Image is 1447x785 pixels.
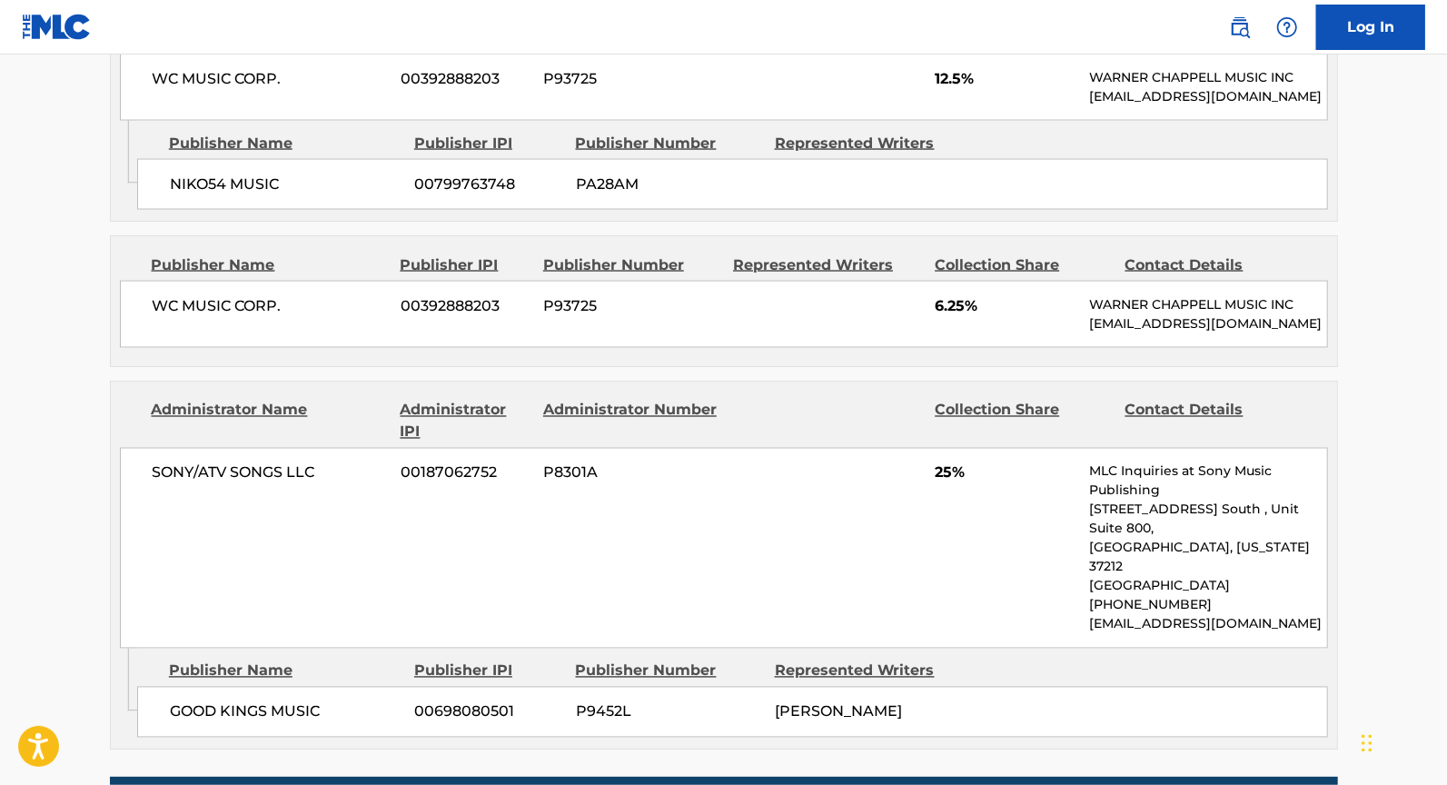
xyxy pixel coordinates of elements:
[576,174,761,195] span: PA28AM
[401,295,530,317] span: 00392888203
[775,703,902,720] span: [PERSON_NAME]
[935,400,1111,443] div: Collection Share
[576,661,761,682] div: Publisher Number
[1269,9,1305,45] div: Help
[935,462,1075,484] span: 25%
[169,661,401,682] div: Publisher Name
[775,661,960,682] div: Represented Writers
[153,462,388,484] span: SONY/ATV SONGS LLC
[733,254,921,276] div: Represented Writers
[1089,295,1326,314] p: WARNER CHAPPELL MUSIC INC
[1089,501,1326,539] p: [STREET_ADDRESS] South , Unit Suite 800,
[153,295,388,317] span: WC MUSIC CORP.
[1125,254,1302,276] div: Contact Details
[401,254,530,276] div: Publisher IPI
[1229,16,1251,38] img: search
[401,462,530,484] span: 00187062752
[1089,577,1326,596] p: [GEOGRAPHIC_DATA]
[543,68,719,90] span: P93725
[1089,596,1326,615] p: [PHONE_NUMBER]
[170,174,401,195] span: NIKO54 MUSIC
[543,462,719,484] span: P8301A
[152,254,387,276] div: Publisher Name
[401,68,530,90] span: 00392888203
[415,174,562,195] span: 00799763748
[576,133,761,154] div: Publisher Number
[1316,5,1425,50] a: Log In
[543,254,719,276] div: Publisher Number
[152,400,387,443] div: Administrator Name
[935,295,1075,317] span: 6.25%
[153,68,388,90] span: WC MUSIC CORP.
[935,68,1075,90] span: 12.5%
[1089,462,1326,501] p: MLC Inquiries at Sony Music Publishing
[1089,615,1326,634] p: [EMAIL_ADDRESS][DOMAIN_NAME]
[543,400,719,443] div: Administrator Number
[576,701,761,723] span: P9452L
[935,254,1111,276] div: Collection Share
[169,133,401,154] div: Publisher Name
[414,133,562,154] div: Publisher IPI
[22,14,92,40] img: MLC Logo
[415,701,562,723] span: 00698080501
[775,133,960,154] div: Represented Writers
[414,661,562,682] div: Publisher IPI
[1362,716,1373,770] div: Drag
[543,295,719,317] span: P93725
[1089,314,1326,333] p: [EMAIL_ADDRESS][DOMAIN_NAME]
[170,701,401,723] span: GOOD KINGS MUSIC
[401,400,530,443] div: Administrator IPI
[1276,16,1298,38] img: help
[1089,87,1326,106] p: [EMAIL_ADDRESS][DOMAIN_NAME]
[1356,698,1447,785] iframe: Chat Widget
[1089,539,1326,577] p: [GEOGRAPHIC_DATA], [US_STATE] 37212
[1125,400,1302,443] div: Contact Details
[1089,68,1326,87] p: WARNER CHAPPELL MUSIC INC
[1222,9,1258,45] a: Public Search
